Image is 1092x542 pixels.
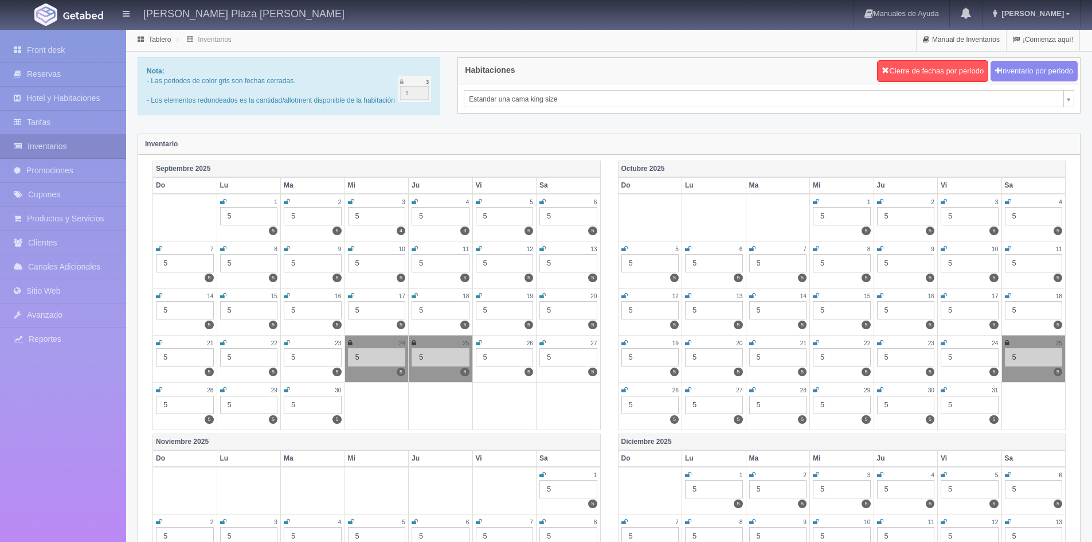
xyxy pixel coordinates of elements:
label: 5 [926,500,934,508]
label: 5 [798,500,807,508]
div: 5 [539,301,597,319]
label: 5 [798,368,807,376]
small: 10 [399,246,405,252]
h4: Habitaciones [465,66,515,75]
div: 5 [156,254,214,272]
small: 16 [928,293,934,299]
div: 5 [685,396,743,414]
small: 1 [867,199,871,205]
img: cutoff.png [398,76,432,102]
small: 1 [594,472,597,478]
div: 5 [220,396,278,414]
th: Sa [1001,450,1066,467]
th: Ju [409,177,473,194]
th: Do [153,450,217,467]
label: 5 [670,415,679,424]
label: 5 [269,415,277,424]
small: 2 [803,472,807,478]
small: 5 [402,519,405,525]
div: 5 [685,480,743,498]
small: 5 [995,472,999,478]
th: Vi [472,177,537,194]
small: 26 [672,387,679,393]
div: 5 [156,396,214,414]
small: 4 [338,519,342,525]
h4: [PERSON_NAME] Plaza [PERSON_NAME] [143,6,345,20]
div: 5 [220,348,278,366]
div: 5 [156,348,214,366]
div: 5 [941,254,999,272]
small: 21 [800,340,807,346]
small: 30 [335,387,341,393]
th: Ju [874,177,938,194]
label: 5 [862,500,870,508]
th: Lu [682,177,746,194]
label: 5 [926,321,934,329]
div: 5 [476,207,534,225]
div: 5 [941,396,999,414]
small: 23 [928,340,934,346]
small: 10 [864,519,870,525]
th: Vi [938,177,1002,194]
label: 5 [734,321,742,329]
div: 5 [284,396,342,414]
div: 5 [877,301,935,319]
small: 11 [463,246,469,252]
small: 8 [867,246,871,252]
div: 5 [621,396,679,414]
small: 7 [675,519,679,525]
th: Ma [746,450,810,467]
small: 4 [1059,199,1062,205]
label: 5 [397,321,405,329]
div: 5 [941,480,999,498]
label: 5 [332,321,341,329]
small: 25 [463,340,469,346]
th: Sa [537,177,601,194]
label: 5 [332,415,341,424]
label: 5 [734,274,742,282]
label: 5 [269,274,277,282]
label: 5 [670,368,679,376]
th: Sa [1001,177,1066,194]
div: 5 [877,254,935,272]
label: 5 [1054,274,1062,282]
div: 5 [476,348,534,366]
div: 5 [476,254,534,272]
small: 9 [338,246,342,252]
small: 13 [736,293,742,299]
div: 5 [539,254,597,272]
small: 21 [207,340,213,346]
label: 5 [332,274,341,282]
div: - Las periodos de color gris son fechas cerradas. - Los elementos redondeados es la cantidad/allo... [138,57,440,115]
label: 5 [525,321,533,329]
th: Mi [810,450,874,467]
div: 5 [539,480,597,498]
small: 13 [590,246,597,252]
th: Septiembre 2025 [153,161,601,177]
button: Cierre de fechas por periodo [877,60,988,82]
label: 5 [525,227,533,235]
label: 5 [588,500,597,508]
div: 5 [621,348,679,366]
small: 29 [864,387,870,393]
small: 6 [594,199,597,205]
small: 22 [864,340,870,346]
th: Vi [938,450,1002,467]
small: 15 [864,293,870,299]
img: Getabed [63,11,103,20]
div: 5 [877,480,935,498]
div: 5 [813,254,871,272]
label: 5 [926,368,934,376]
a: Tablero [148,36,171,44]
small: 5 [530,199,533,205]
label: 5 [269,321,277,329]
small: 19 [672,340,679,346]
label: 5 [588,227,597,235]
label: 5 [588,368,597,376]
div: 5 [284,301,342,319]
button: Inventario por periodo [991,61,1078,82]
label: 5 [862,368,870,376]
img: Getabed [34,3,57,26]
label: 5 [588,274,597,282]
small: 6 [739,246,743,252]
